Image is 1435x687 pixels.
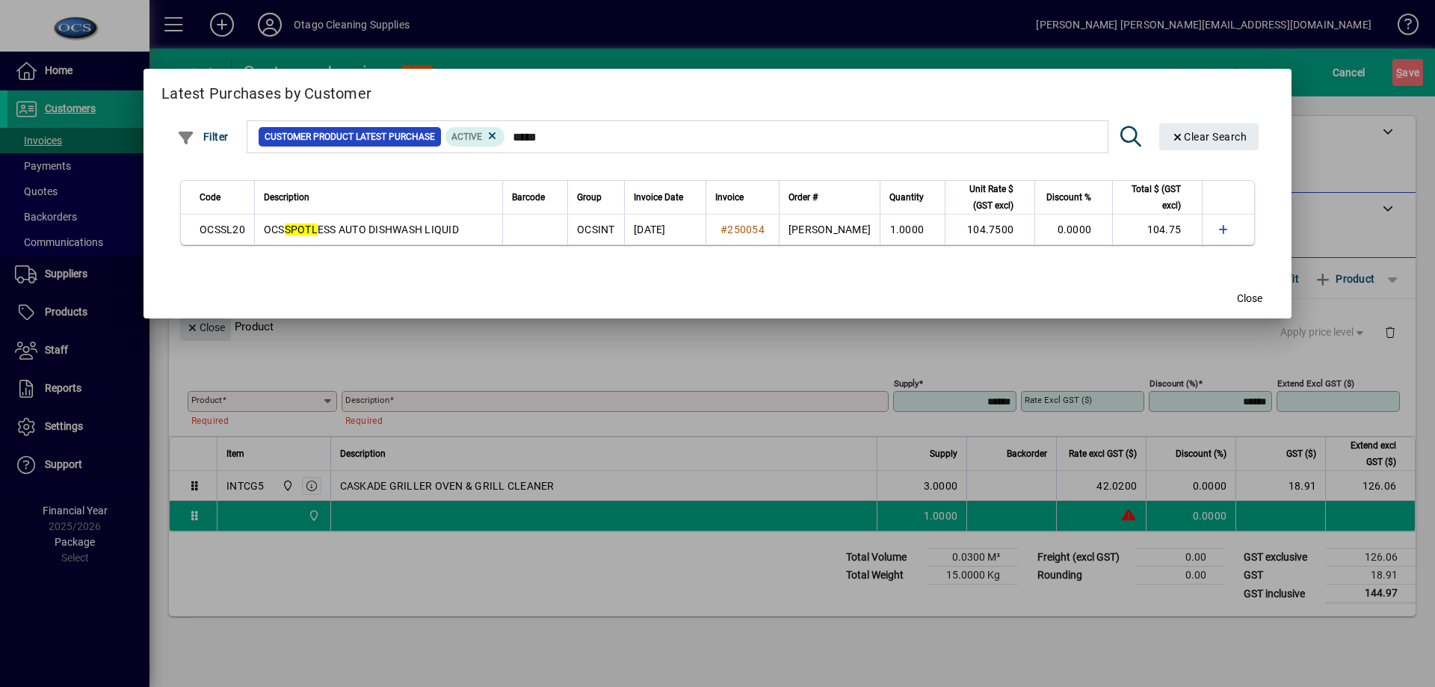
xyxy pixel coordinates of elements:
td: 104.7500 [945,215,1034,244]
div: Barcode [512,189,558,206]
span: Quantity [889,189,924,206]
span: # [720,224,727,235]
span: Barcode [512,189,545,206]
td: 104.75 [1112,215,1202,244]
span: Unit Rate $ (GST excl) [954,181,1013,214]
div: Invoice Date [634,189,697,206]
span: Group [577,189,602,206]
div: Invoice [715,189,770,206]
div: Group [577,189,615,206]
td: [PERSON_NAME] [779,215,880,244]
em: SPOTL [285,224,318,235]
span: Invoice [715,189,744,206]
span: Code [200,189,220,206]
div: Total $ (GST excl) [1122,181,1194,214]
h2: Latest Purchases by Customer [143,69,1291,112]
mat-chip: Product Activation Status: Active [445,127,505,147]
span: 250054 [727,224,765,235]
span: Description [264,189,309,206]
span: Close [1237,291,1262,306]
span: Active [451,132,482,142]
div: Unit Rate $ (GST excl) [954,181,1027,214]
td: [DATE] [624,215,706,244]
div: Discount % [1044,189,1105,206]
span: Invoice Date [634,189,683,206]
span: Discount % [1046,189,1091,206]
span: Total $ (GST excl) [1122,181,1181,214]
td: 0.0000 [1034,215,1112,244]
span: Filter [177,131,229,143]
span: OCSINT [577,224,615,235]
a: #250054 [715,221,770,238]
span: Clear Search [1171,131,1247,143]
button: Close [1226,286,1274,312]
button: Clear [1159,123,1259,150]
div: Description [264,189,493,206]
span: OCSSL20 [200,224,245,235]
div: Quantity [889,189,937,206]
span: OCS ESS AUTO DISHWASH LIQUID [264,224,459,235]
div: Order # [789,189,871,206]
td: 1.0000 [880,215,945,244]
span: Customer Product Latest Purchase [265,129,435,144]
button: Filter [173,123,232,150]
div: Code [200,189,245,206]
span: Order # [789,189,818,206]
